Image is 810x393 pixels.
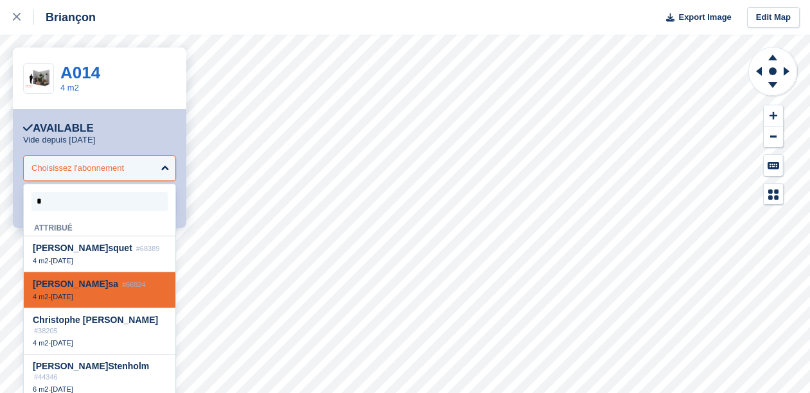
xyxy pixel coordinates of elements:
a: A014 [60,63,100,82]
span: #44346 [34,373,58,381]
span: 6 m2 [33,385,48,393]
img: 4%20%20m%20box.png [24,67,53,89]
span: [DATE] [51,385,73,393]
span: s [108,243,113,253]
span: s [108,279,113,289]
span: 4 m2 [33,293,48,301]
span: S [108,361,114,371]
span: [DATE] [51,339,73,347]
span: [PERSON_NAME] a [33,279,118,289]
button: Zoom In [764,105,783,127]
span: #68389 [136,245,160,252]
span: [PERSON_NAME] tenholm [33,361,149,371]
div: Attribué [24,216,175,236]
a: Edit Map [747,7,800,28]
button: Keyboard Shortcuts [764,155,783,176]
div: Choisissez l'abonnement [31,162,124,175]
span: Chri tophe [PERSON_NAME] [33,315,158,325]
div: Available [23,122,94,135]
span: [DATE] [51,293,73,301]
span: #66924 [122,281,146,288]
div: - [33,292,166,301]
span: [PERSON_NAME] quet [33,243,132,253]
a: 4 m2 [60,83,79,92]
span: 4 m2 [33,339,48,347]
span: [DATE] [51,257,73,265]
span: #38205 [34,327,58,335]
div: - [33,256,166,265]
span: s [51,315,56,325]
p: Vide depuis [DATE] [23,135,95,145]
button: Export Image [658,7,732,28]
span: Export Image [678,11,731,24]
div: - [33,338,166,347]
div: Briançon [34,10,96,25]
span: 4 m2 [33,257,48,265]
button: Map Legend [764,184,783,205]
button: Zoom Out [764,127,783,148]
